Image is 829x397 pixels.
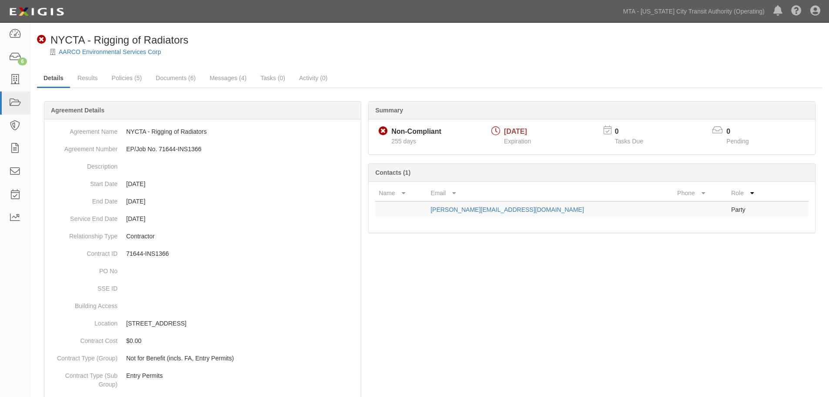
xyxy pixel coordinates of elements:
[48,315,117,328] dt: Location
[674,185,728,201] th: Phone
[48,193,357,210] dd: [DATE]
[48,349,117,363] dt: Contract Type (Group)
[430,206,584,213] a: [PERSON_NAME][EMAIL_ADDRESS][DOMAIN_NAME]
[48,193,117,206] dt: End Date
[427,185,674,201] th: Email
[7,4,67,20] img: logo-5460c22ac91f19d4615b14bd174203de0afe785f0fc80cf4dbbc73dc1793850b.png
[615,127,654,137] p: 0
[375,185,427,201] th: Name
[292,69,334,87] a: Activity (0)
[726,138,748,145] span: Pending
[48,140,357,158] dd: EP/Job No. 71644-INS1366
[126,336,357,345] p: $0.00
[126,354,357,363] p: Not for Benefit (incls. FA, Entry Permits)
[791,6,802,17] i: Help Center - Complianz
[126,371,357,380] p: Entry Permits
[126,249,357,258] p: 71644-INS1366
[48,367,117,389] dt: Contract Type (Sub Group)
[48,262,117,275] dt: PO No
[48,332,117,345] dt: Contract Cost
[726,127,759,137] p: 0
[375,107,403,114] b: Summary
[728,185,774,201] th: Role
[254,69,292,87] a: Tasks (0)
[18,58,27,65] div: 6
[37,33,188,48] div: NYCTA - Rigging of Radiators
[48,175,357,193] dd: [DATE]
[619,3,769,20] a: MTA - [US_STATE] City Transit Authority (Operating)
[391,127,441,137] div: Non-Compliant
[51,107,104,114] b: Agreement Details
[149,69,202,87] a: Documents (6)
[728,201,774,217] td: Party
[375,169,410,176] b: Contacts (1)
[379,127,388,136] i: Non-Compliant
[504,138,531,145] span: Expiration
[37,69,70,88] a: Details
[48,210,117,223] dt: Service End Date
[48,297,117,310] dt: Building Access
[504,128,527,135] span: [DATE]
[203,69,253,87] a: Messages (4)
[59,48,161,55] a: AARCO Environmental Services Corp
[48,123,117,136] dt: Agreement Name
[48,175,117,188] dt: Start Date
[48,245,117,258] dt: Contract ID
[48,227,117,241] dt: Relationship Type
[126,319,357,328] p: [STREET_ADDRESS]
[615,138,643,145] span: Tasks Due
[48,140,117,153] dt: Agreement Number
[48,158,117,171] dt: Description
[391,138,416,145] span: Since 02/02/2025
[71,69,104,87] a: Results
[105,69,148,87] a: Policies (5)
[48,227,357,245] dd: Contractor
[48,123,357,140] dd: NYCTA - Rigging of Radiators
[37,35,46,44] i: Non-Compliant
[48,210,357,227] dd: [DATE]
[48,280,117,293] dt: SSE ID
[50,34,188,46] span: NYCTA - Rigging of Radiators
